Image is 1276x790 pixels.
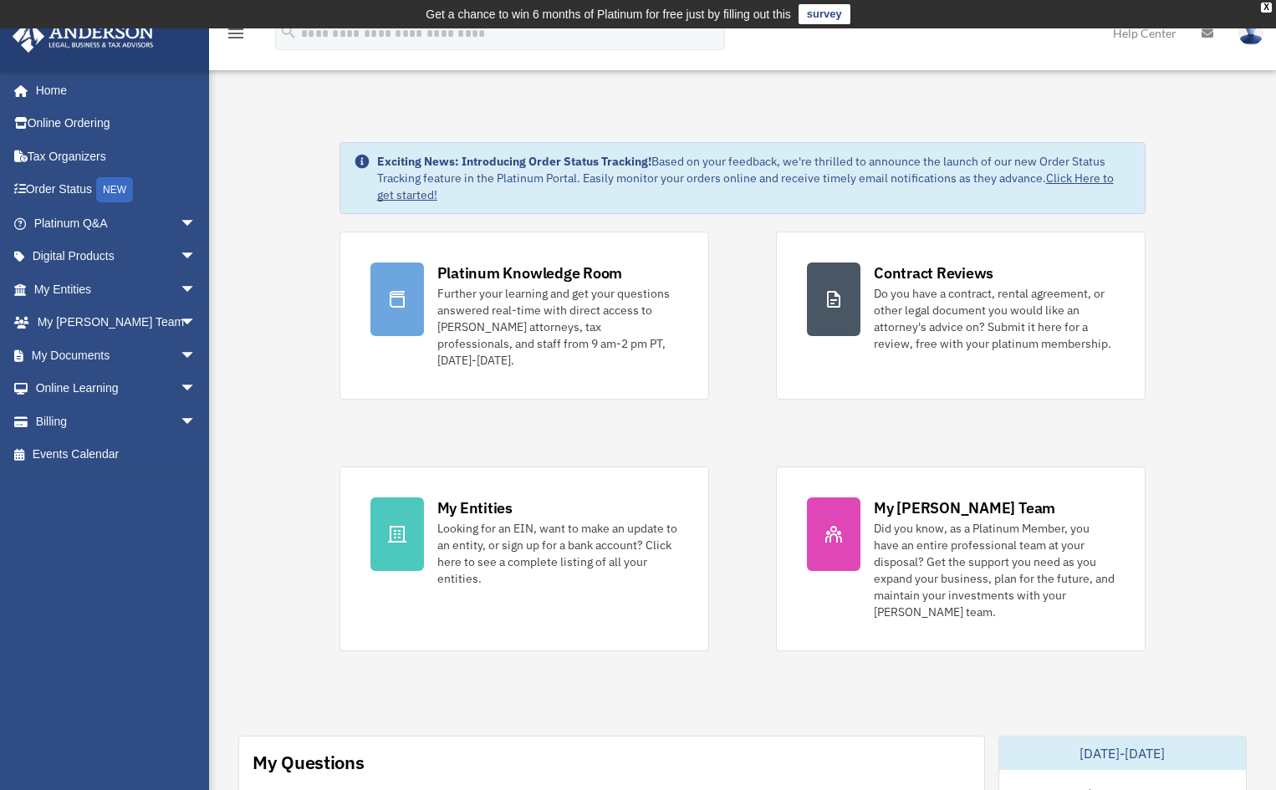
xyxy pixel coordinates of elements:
[226,29,246,43] a: menu
[874,520,1115,620] div: Did you know, as a Platinum Member, you have an entire professional team at your disposal? Get th...
[874,497,1055,518] div: My [PERSON_NAME] Team
[1238,21,1263,45] img: User Pic
[180,372,213,406] span: arrow_drop_down
[377,153,1132,203] div: Based on your feedback, we're thrilled to announce the launch of our new Order Status Tracking fe...
[776,466,1146,651] a: My [PERSON_NAME] Team Did you know, as a Platinum Member, you have an entire professional team at...
[180,339,213,373] span: arrow_drop_down
[12,306,222,339] a: My [PERSON_NAME] Teamarrow_drop_down
[253,750,365,775] div: My Questions
[12,339,222,372] a: My Documentsarrow_drop_down
[377,154,651,169] strong: Exciting News: Introducing Order Status Tracking!
[874,285,1115,352] div: Do you have a contract, rental agreement, or other legal document you would like an attorney's ad...
[377,171,1114,202] a: Click Here to get started!
[437,262,623,283] div: Platinum Knowledge Room
[12,438,222,471] a: Events Calendar
[437,520,678,587] div: Looking for an EIN, want to make an update to an entity, or sign up for a bank account? Click her...
[279,23,298,41] i: search
[180,306,213,340] span: arrow_drop_down
[437,497,513,518] div: My Entities
[426,4,791,24] div: Get a chance to win 6 months of Platinum for free just by filling out this
[999,736,1247,770] div: [DATE]-[DATE]
[799,4,850,24] a: survey
[226,23,246,43] i: menu
[874,262,993,283] div: Contract Reviews
[776,232,1146,400] a: Contract Reviews Do you have a contract, rental agreement, or other legal document you would like...
[339,232,709,400] a: Platinum Knowledge Room Further your learning and get your questions answered real-time with dire...
[437,285,678,369] div: Further your learning and get your questions answered real-time with direct access to [PERSON_NAM...
[180,206,213,241] span: arrow_drop_down
[339,466,709,651] a: My Entities Looking for an EIN, want to make an update to an entity, or sign up for a bank accoun...
[12,372,222,405] a: Online Learningarrow_drop_down
[180,240,213,274] span: arrow_drop_down
[12,240,222,273] a: Digital Productsarrow_drop_down
[180,273,213,307] span: arrow_drop_down
[96,177,133,202] div: NEW
[12,74,213,107] a: Home
[12,405,222,438] a: Billingarrow_drop_down
[180,405,213,439] span: arrow_drop_down
[12,140,222,173] a: Tax Organizers
[12,206,222,240] a: Platinum Q&Aarrow_drop_down
[8,20,159,53] img: Anderson Advisors Platinum Portal
[12,107,222,140] a: Online Ordering
[1261,3,1272,13] div: close
[12,173,222,207] a: Order StatusNEW
[12,273,222,306] a: My Entitiesarrow_drop_down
